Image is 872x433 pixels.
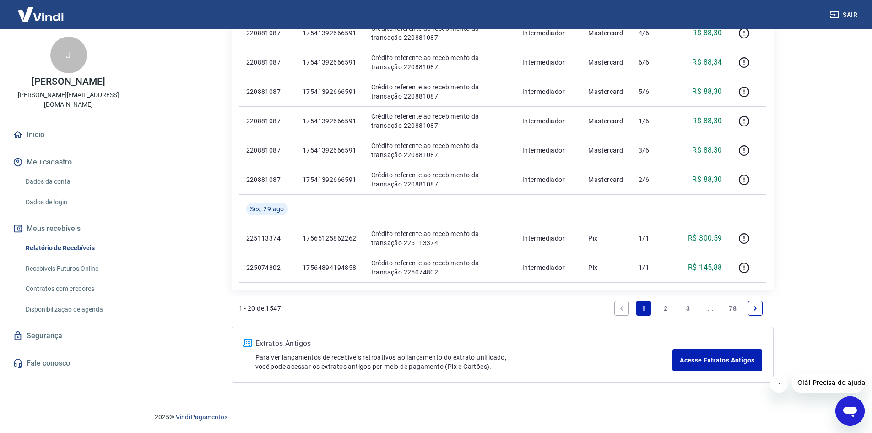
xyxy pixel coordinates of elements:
p: R$ 145,88 [688,262,722,273]
iframe: Fechar mensagem [770,374,788,393]
p: [PERSON_NAME] [32,77,105,87]
p: R$ 88,30 [692,115,722,126]
p: 17541392666591 [303,146,357,155]
p: 220881087 [246,146,288,155]
iframe: Mensagem da empresa [792,373,865,393]
p: 220881087 [246,116,288,126]
img: Vindi [11,0,70,28]
div: J [50,37,87,73]
button: Meu cadastro [11,152,126,172]
a: Next page [748,301,763,316]
p: Intermediador [522,58,574,67]
p: 220881087 [246,28,288,38]
a: Page 2 [659,301,673,316]
a: Recebíveis Futuros Online [22,259,126,278]
p: Crédito referente ao recebimento da transação 225074802 [371,258,508,277]
p: Intermediador [522,87,574,96]
p: 220881087 [246,58,288,67]
p: 17541392666591 [303,28,357,38]
p: R$ 88,34 [692,57,722,68]
p: Extratos Antigos [255,338,673,349]
a: Page 1 is your current page [636,301,651,316]
p: Crédito referente ao recebimento da transação 220881087 [371,53,508,71]
p: 2/6 [639,175,666,184]
p: 17541392666591 [303,58,357,67]
iframe: Botão para abrir a janela de mensagens [835,396,865,426]
p: R$ 88,30 [692,174,722,185]
a: Page 3 [681,301,695,316]
p: Intermediador [522,234,574,243]
p: 225074802 [246,263,288,272]
p: 2025 © [155,412,850,422]
p: 17541392666591 [303,87,357,96]
p: Intermediador [522,263,574,272]
button: Meus recebíveis [11,219,126,239]
p: 17541392666591 [303,116,357,126]
p: Pix [588,234,624,243]
a: Fale conosco [11,353,126,373]
p: Crédito referente ao recebimento da transação 220881087 [371,141,508,159]
p: 17541392666591 [303,175,357,184]
a: Previous page [614,301,629,316]
p: Intermediador [522,28,574,38]
p: Para ver lançamentos de recebíveis retroativos ao lançamento do extrato unificado, você pode aces... [255,353,673,371]
a: Dados da conta [22,172,126,191]
a: Page 78 [725,301,740,316]
p: R$ 88,30 [692,86,722,97]
p: 17565125862262 [303,234,357,243]
p: Crédito referente ao recebimento da transação 225113374 [371,229,508,247]
p: Crédito referente ao recebimento da transação 220881087 [371,112,508,130]
p: Mastercard [588,58,624,67]
p: 6/6 [639,58,666,67]
p: Crédito referente ao recebimento da transação 220881087 [371,24,508,42]
p: R$ 300,59 [688,233,722,244]
a: Disponibilização de agenda [22,300,126,319]
span: Olá! Precisa de ajuda? [5,6,77,14]
p: Intermediador [522,175,574,184]
p: Crédito referente ao recebimento da transação 220881087 [371,170,508,189]
a: Contratos com credores [22,280,126,298]
p: 220881087 [246,175,288,184]
p: Mastercard [588,175,624,184]
p: 3/6 [639,146,666,155]
a: Segurança [11,326,126,346]
p: Intermediador [522,116,574,126]
p: Pix [588,263,624,272]
button: Sair [828,6,861,23]
a: Início [11,125,126,145]
ul: Pagination [611,297,766,319]
span: Sex, 29 ago [250,204,284,214]
p: 5/6 [639,87,666,96]
p: Mastercard [588,146,624,155]
p: 4/6 [639,28,666,38]
p: 1/1 [639,234,666,243]
p: Intermediador [522,146,574,155]
a: Vindi Pagamentos [176,413,227,421]
p: 1 - 20 de 1547 [239,304,282,313]
p: 220881087 [246,87,288,96]
p: [PERSON_NAME][EMAIL_ADDRESS][DOMAIN_NAME] [7,90,130,110]
a: Relatório de Recebíveis [22,239,126,258]
a: Jump forward [703,301,718,316]
p: 17564894194858 [303,263,357,272]
p: 1/1 [639,263,666,272]
p: Mastercard [588,116,624,126]
p: Mastercard [588,28,624,38]
p: R$ 88,30 [692,27,722,38]
img: ícone [243,339,252,347]
p: 1/6 [639,116,666,126]
p: 225113374 [246,234,288,243]
a: Dados de login [22,193,126,212]
p: Mastercard [588,87,624,96]
p: Crédito referente ao recebimento da transação 220881087 [371,82,508,101]
p: R$ 88,30 [692,145,722,156]
a: Acesse Extratos Antigos [672,349,762,371]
